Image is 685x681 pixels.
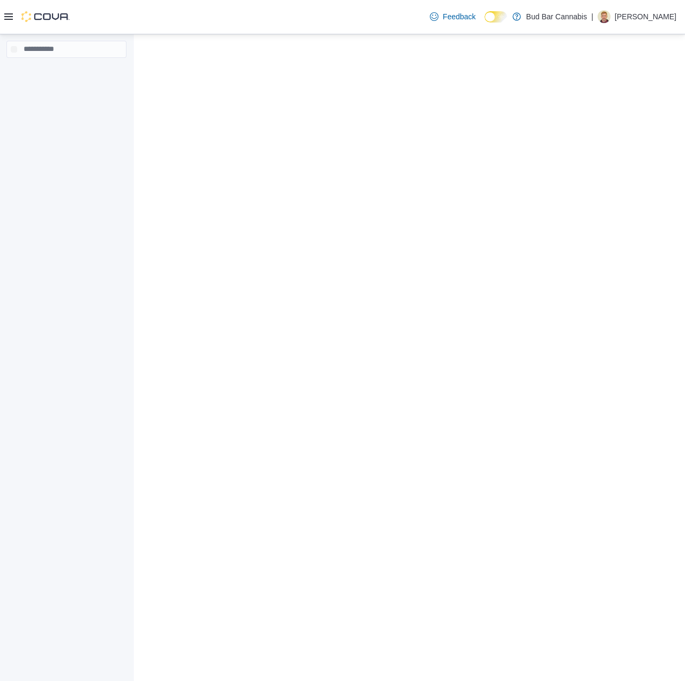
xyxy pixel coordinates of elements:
[426,6,480,27] a: Feedback
[443,11,475,22] span: Feedback
[526,10,587,23] p: Bud Bar Cannabis
[485,11,507,23] input: Dark Mode
[615,10,676,23] p: [PERSON_NAME]
[598,10,610,23] div: Robert Johnson
[591,10,593,23] p: |
[6,60,126,86] nav: Complex example
[21,11,70,22] img: Cova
